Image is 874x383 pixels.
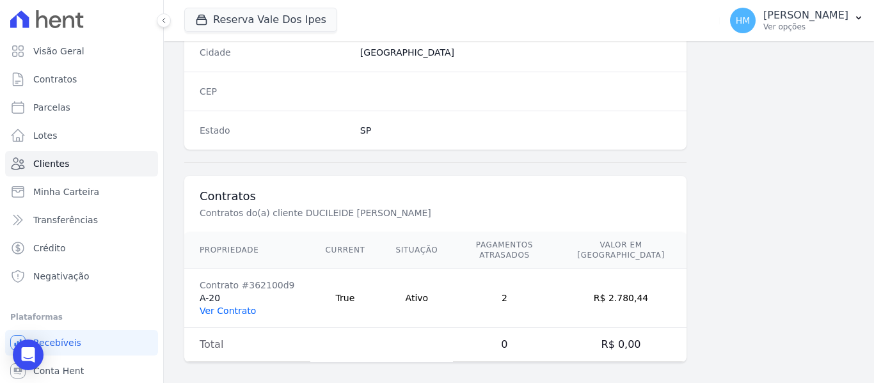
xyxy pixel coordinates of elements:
[763,9,848,22] p: [PERSON_NAME]
[720,3,874,38] button: HM [PERSON_NAME] Ver opções
[200,85,350,98] dt: CEP
[5,123,158,148] a: Lotes
[380,232,453,269] th: Situação
[5,66,158,92] a: Contratos
[5,95,158,120] a: Parcelas
[33,242,66,254] span: Crédito
[380,269,453,328] td: Ativo
[200,46,350,59] dt: Cidade
[33,129,58,142] span: Lotes
[556,328,687,362] td: R$ 0,00
[360,124,671,137] dd: SP
[184,232,310,269] th: Propriedade
[10,309,153,325] div: Plataformas
[33,73,77,86] span: Contratos
[360,46,671,59] dd: [GEOGRAPHIC_DATA]
[184,269,310,328] td: A-20
[33,45,84,58] span: Visão Geral
[5,235,158,261] a: Crédito
[33,101,70,114] span: Parcelas
[453,232,555,269] th: Pagamentos Atrasados
[184,8,337,32] button: Reserva Vale Dos Ipes
[200,189,671,204] h3: Contratos
[13,340,44,370] div: Open Intercom Messenger
[33,364,84,377] span: Conta Hent
[736,16,751,25] span: HM
[33,270,90,283] span: Negativação
[200,124,350,137] dt: Estado
[5,330,158,356] a: Recebíveis
[5,207,158,233] a: Transferências
[33,185,99,198] span: Minha Carteira
[310,232,381,269] th: Current
[310,269,381,328] td: True
[200,207,630,219] p: Contratos do(a) cliente DUCILEIDE [PERSON_NAME]
[200,306,256,316] a: Ver Contrato
[5,38,158,64] a: Visão Geral
[763,22,848,32] p: Ver opções
[556,269,687,328] td: R$ 2.780,44
[5,151,158,176] a: Clientes
[5,263,158,289] a: Negativação
[200,279,295,292] div: Contrato #362100d9
[33,214,98,226] span: Transferências
[453,328,555,362] td: 0
[453,269,555,328] td: 2
[33,157,69,170] span: Clientes
[5,179,158,205] a: Minha Carteira
[556,232,687,269] th: Valor em [GEOGRAPHIC_DATA]
[184,328,310,362] td: Total
[33,336,81,349] span: Recebíveis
